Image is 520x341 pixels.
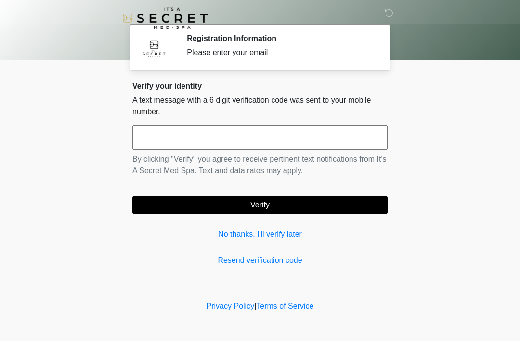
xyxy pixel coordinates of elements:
[132,153,388,177] p: By clicking "Verify" you agree to receive pertinent text notifications from It's A Secret Med Spa...
[256,302,313,310] a: Terms of Service
[123,7,208,29] img: It's A Secret Med Spa Logo
[254,302,256,310] a: |
[187,47,373,58] div: Please enter your email
[132,196,388,214] button: Verify
[132,255,388,266] a: Resend verification code
[140,34,169,63] img: Agent Avatar
[207,302,255,310] a: Privacy Policy
[132,229,388,240] a: No thanks, I'll verify later
[187,34,373,43] h2: Registration Information
[132,95,388,118] p: A text message with a 6 digit verification code was sent to your mobile number.
[132,82,388,91] h2: Verify your identity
